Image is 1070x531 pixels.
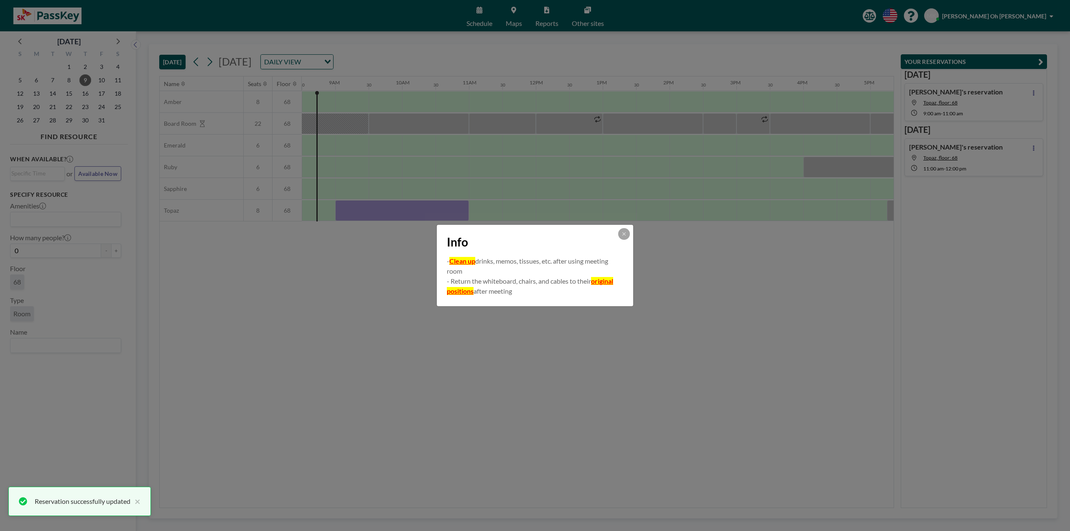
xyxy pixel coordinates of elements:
p: - drinks, memos, tissues, etc. after using meeting room [447,256,623,276]
div: Reservation successfully updated [35,496,130,506]
p: - Return the whiteboard, chairs, and cables to their after meeting [447,276,623,296]
u: Clean up [449,257,475,265]
button: close [130,496,140,506]
span: Info [447,235,468,249]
